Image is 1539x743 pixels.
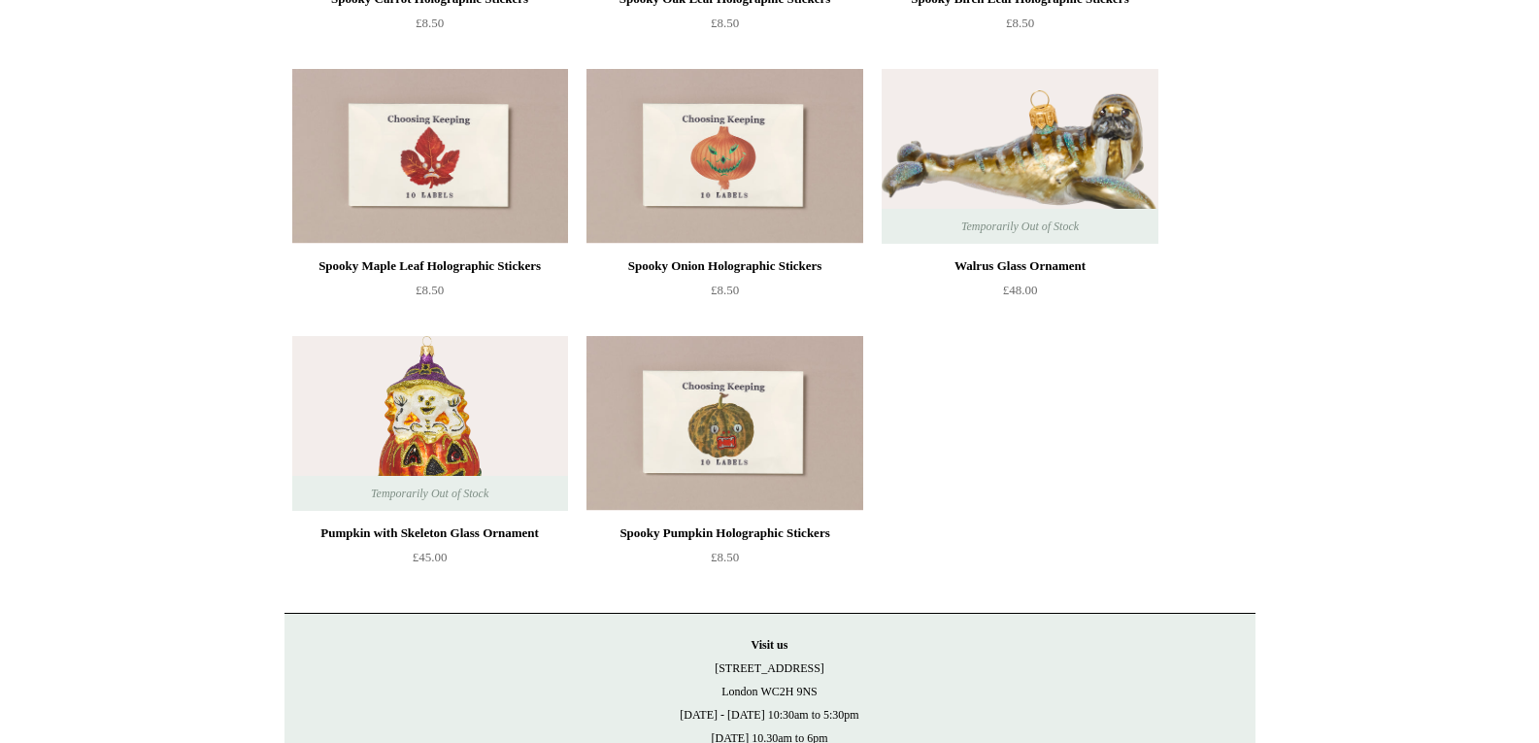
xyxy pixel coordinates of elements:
a: Spooky Onion Holographic Stickers Spooky Onion Holographic Stickers [586,69,862,244]
a: Spooky Maple Leaf Holographic Stickers Spooky Maple Leaf Holographic Stickers [292,69,568,244]
img: Pumpkin with Skeleton Glass Ornament [292,336,568,511]
a: Pumpkin with Skeleton Glass Ornament £45.00 [292,522,568,601]
span: £8.50 [1006,16,1034,30]
img: Spooky Pumpkin Holographic Stickers [586,336,862,511]
span: £8.50 [711,16,739,30]
div: Spooky Pumpkin Holographic Stickers [591,522,857,545]
div: Walrus Glass Ornament [887,254,1153,278]
span: £8.50 [711,550,739,564]
span: £8.50 [416,283,444,297]
a: Spooky Pumpkin Holographic Stickers £8.50 [586,522,862,601]
span: £45.00 [413,550,448,564]
a: Walrus Glass Ornament Walrus Glass Ornament Temporarily Out of Stock [882,69,1157,244]
a: Spooky Maple Leaf Holographic Stickers £8.50 [292,254,568,334]
span: Temporarily Out of Stock [942,209,1098,244]
span: £8.50 [711,283,739,297]
div: Spooky Onion Holographic Stickers [591,254,857,278]
a: Walrus Glass Ornament £48.00 [882,254,1157,334]
a: Pumpkin with Skeleton Glass Ornament Pumpkin with Skeleton Glass Ornament Temporarily Out of Stock [292,336,568,511]
div: Pumpkin with Skeleton Glass Ornament [297,522,563,545]
div: Spooky Maple Leaf Holographic Stickers [297,254,563,278]
a: Spooky Pumpkin Holographic Stickers Spooky Pumpkin Holographic Stickers [586,336,862,511]
strong: Visit us [752,638,788,652]
img: Spooky Onion Holographic Stickers [586,69,862,244]
img: Walrus Glass Ornament [882,69,1157,244]
a: Spooky Onion Holographic Stickers £8.50 [586,254,862,334]
img: Spooky Maple Leaf Holographic Stickers [292,69,568,244]
span: £48.00 [1003,283,1038,297]
span: £8.50 [416,16,444,30]
span: Temporarily Out of Stock [351,476,508,511]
